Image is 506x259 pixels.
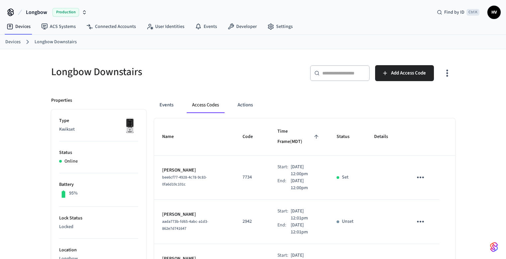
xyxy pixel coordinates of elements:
button: Add Access Code [375,65,434,81]
span: bee6cf77-4928-4c78-9c83-0fa6d10c101c [162,175,207,187]
a: Settings [262,21,298,33]
a: User Identities [141,21,190,33]
p: [DATE] 12:01pm [291,222,321,236]
a: Devices [5,39,21,46]
p: Unset [342,218,354,225]
a: Devices [1,21,36,33]
span: Production [52,8,79,17]
p: [PERSON_NAME] [162,167,227,174]
a: Connected Accounts [81,21,141,33]
p: [PERSON_NAME] [162,211,227,218]
p: Battery [59,181,138,188]
p: Status [59,149,138,156]
div: End: [277,178,291,192]
div: Start: [277,164,291,178]
p: [DATE] 12:00pm [291,164,321,178]
img: Kwikset Halo Touchscreen Wifi Enabled Smart Lock, Polished Chrome, Front [122,117,138,134]
p: Properties [51,97,72,104]
a: ACS Systems [36,21,81,33]
span: Longbow [26,8,47,16]
span: Status [337,132,358,142]
h5: Longbow Downstairs [51,65,249,79]
span: aada773b-fd65-4abc-a1d3-862e7d741647 [162,219,208,231]
a: Longbow Downstairs [35,39,77,46]
span: Time Frame(MDT) [277,126,321,147]
div: ant example [154,97,455,113]
p: Type [59,117,138,124]
p: 95% [69,190,78,197]
button: Actions [232,97,258,113]
a: Developer [222,21,262,33]
p: Set [342,174,349,181]
button: Access Codes [187,97,224,113]
div: Find by IDCtrl K [432,6,485,18]
span: Details [374,132,397,142]
button: HV [487,6,501,19]
p: 2942 [243,218,261,225]
a: Events [190,21,222,33]
span: Code [243,132,261,142]
img: SeamLogoGradient.69752ec5.svg [490,242,498,252]
span: Ctrl K [466,9,479,16]
div: Start: [277,208,291,222]
span: Find by ID [444,9,464,16]
div: End: [277,222,291,236]
p: Kwikset [59,126,138,133]
span: HV [488,6,500,18]
p: Lock Status [59,215,138,222]
span: Add Access Code [391,69,426,77]
p: Locked [59,223,138,230]
p: 7734 [243,174,261,181]
span: Name [162,132,182,142]
p: [DATE] 12:00pm [291,178,321,192]
p: Online [64,158,78,165]
p: Location [59,247,138,254]
button: Events [154,97,179,113]
p: [DATE] 12:01pm [291,208,321,222]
